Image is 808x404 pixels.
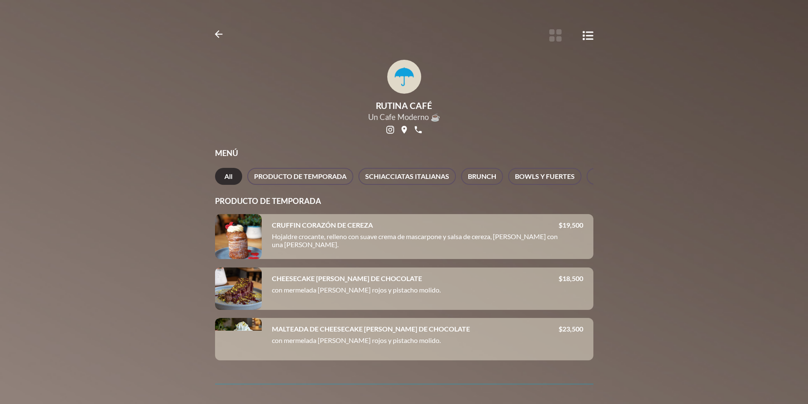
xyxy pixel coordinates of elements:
button: BOWLS Y FUERTES [508,168,582,185]
a: social-link-GOOGLE_LOCATION [398,124,410,136]
h4: CRUFFIN CORAZÓN DE CEREZA [272,221,373,229]
button: PRODUCTO DE TEMPORADA [247,168,353,185]
p: Hojaldre crocante, relleno con suave crema de mascarpone y salsa de cereza, [PERSON_NAME] con una... [272,232,559,252]
h4: CHEESECAKE [PERSON_NAME] DE CHOCOLATE [272,274,422,282]
p: con mermelada [PERSON_NAME] rojos y pistacho molido. [272,286,559,297]
h4: MALTEADA DE CHEESECAKE [PERSON_NAME] DE CHOCOLATE [272,325,470,333]
span: SCHIACCIATAS ITALIANAS [365,170,449,182]
button: SCHIACCIATAS ITALIANAS [358,168,456,185]
button: BRUNCH [461,168,503,185]
button: Back to Profile [212,27,226,41]
button: REPOSTERIA (VIENNOISERIE) [587,168,693,185]
p: $ 19,500 [559,221,583,229]
span: All [222,170,235,182]
button: Botón de vista de cuadrícula [547,27,564,44]
a: social-link-PHONE [412,124,424,136]
button: All [215,168,242,185]
h1: RUTINA CAFÉ [368,100,440,111]
span: BOWLS Y FUERTES [515,170,575,182]
span: PRODUCTO DE TEMPORADA [254,170,347,182]
p: con mermelada [PERSON_NAME] rojos y pistacho molido. [272,336,559,348]
p: Un Cafe Moderno ☕ [368,112,440,122]
span: BRUNCH [468,170,496,182]
p: $ 23,500 [559,325,583,333]
a: social-link-INSTAGRAM [384,124,396,136]
h3: PRODUCTO DE TEMPORADA [215,196,593,206]
button: Botón de vista de lista [581,27,595,44]
p: $ 18,500 [559,274,583,282]
h2: MENÚ [215,148,593,158]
